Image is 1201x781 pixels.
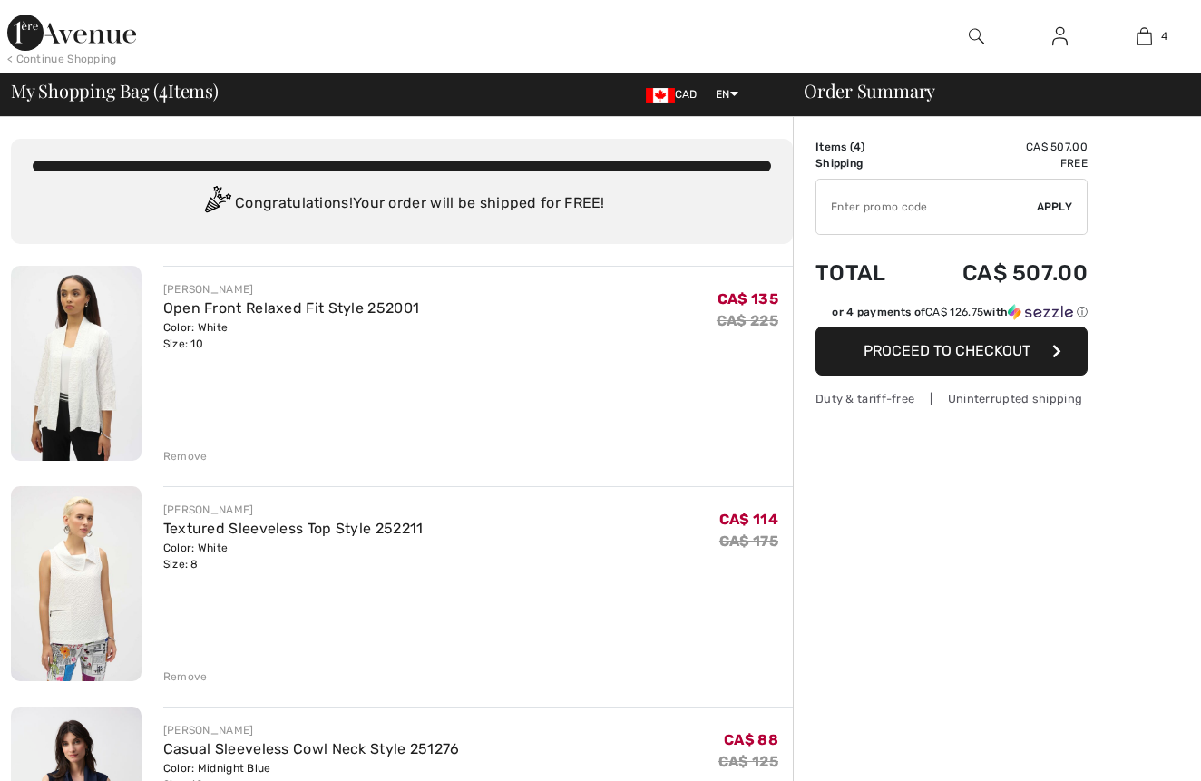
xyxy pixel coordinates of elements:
[11,82,219,100] span: My Shopping Bag ( Items)
[925,306,983,318] span: CA$ 126.75
[1103,25,1186,47] a: 4
[717,312,778,329] s: CA$ 225
[646,88,705,101] span: CAD
[7,51,117,67] div: < Continue Shopping
[913,242,1088,304] td: CA$ 507.00
[716,88,738,101] span: EN
[913,139,1088,155] td: CA$ 507.00
[11,266,142,461] img: Open Front Relaxed Fit Style 252001
[815,155,913,171] td: Shipping
[163,299,420,317] a: Open Front Relaxed Fit Style 252001
[163,281,420,298] div: [PERSON_NAME]
[815,139,913,155] td: Items ( )
[815,390,1088,407] div: Duty & tariff-free | Uninterrupted shipping
[33,186,771,222] div: Congratulations! Your order will be shipped for FREE!
[163,540,424,572] div: Color: White Size: 8
[815,327,1088,376] button: Proceed to Checkout
[815,304,1088,327] div: or 4 payments ofCA$ 126.75withSezzle Click to learn more about Sezzle
[815,242,913,304] td: Total
[1038,25,1082,48] a: Sign In
[718,753,778,770] s: CA$ 125
[1137,25,1152,47] img: My Bag
[854,141,861,153] span: 4
[1052,25,1068,47] img: My Info
[159,77,168,101] span: 4
[163,722,460,738] div: [PERSON_NAME]
[719,532,778,550] s: CA$ 175
[782,82,1190,100] div: Order Summary
[1008,304,1073,320] img: Sezzle
[1037,199,1073,215] span: Apply
[864,342,1030,359] span: Proceed to Checkout
[719,511,778,528] span: CA$ 114
[163,502,424,518] div: [PERSON_NAME]
[163,669,208,685] div: Remove
[199,186,235,222] img: Congratulation2.svg
[11,486,142,681] img: Textured Sleeveless Top Style 252211
[969,25,984,47] img: search the website
[163,319,420,352] div: Color: White Size: 10
[913,155,1088,171] td: Free
[724,731,778,748] span: CA$ 88
[7,15,136,51] img: 1ère Avenue
[1161,28,1167,44] span: 4
[163,448,208,464] div: Remove
[163,520,424,537] a: Textured Sleeveless Top Style 252211
[816,180,1037,234] input: Promo code
[646,88,675,103] img: Canadian Dollar
[832,304,1088,320] div: or 4 payments of with
[718,290,778,308] span: CA$ 135
[163,740,460,757] a: Casual Sleeveless Cowl Neck Style 251276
